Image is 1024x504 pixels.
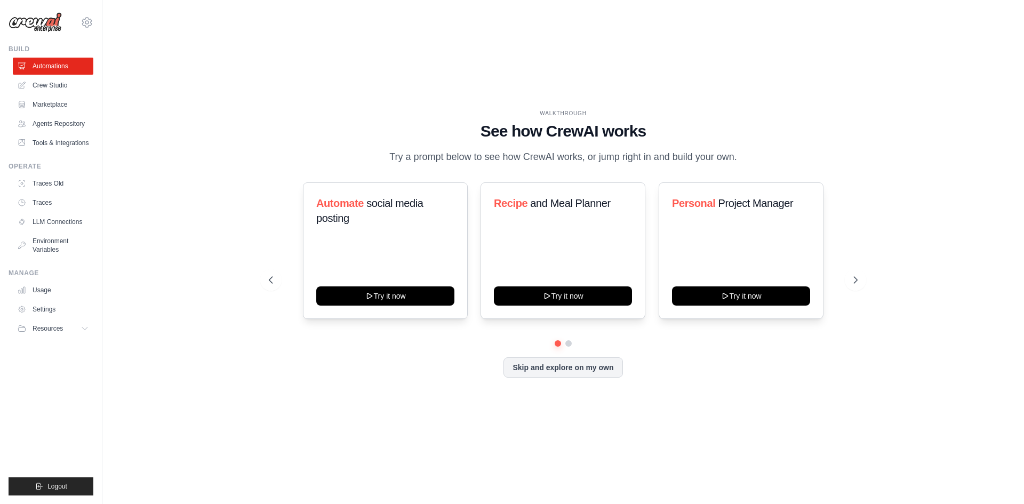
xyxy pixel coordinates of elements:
[9,45,93,53] div: Build
[316,286,454,306] button: Try it now
[13,175,93,192] a: Traces Old
[9,477,93,495] button: Logout
[384,149,742,165] p: Try a prompt below to see how CrewAI works, or jump right in and build your own.
[13,301,93,318] a: Settings
[13,134,93,151] a: Tools & Integrations
[494,197,527,209] span: Recipe
[13,96,93,113] a: Marketplace
[13,115,93,132] a: Agents Repository
[9,269,93,277] div: Manage
[13,213,93,230] a: LLM Connections
[316,197,364,209] span: Automate
[503,357,622,378] button: Skip and explore on my own
[672,286,810,306] button: Try it now
[13,58,93,75] a: Automations
[13,233,93,258] a: Environment Variables
[47,482,67,491] span: Logout
[9,12,62,33] img: Logo
[9,162,93,171] div: Operate
[718,197,793,209] span: Project Manager
[13,282,93,299] a: Usage
[316,197,423,224] span: social media posting
[269,122,858,141] h1: See how CrewAI works
[494,286,632,306] button: Try it now
[13,194,93,211] a: Traces
[33,324,63,333] span: Resources
[672,197,715,209] span: Personal
[531,197,611,209] span: and Meal Planner
[13,77,93,94] a: Crew Studio
[13,320,93,337] button: Resources
[269,109,858,117] div: WALKTHROUGH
